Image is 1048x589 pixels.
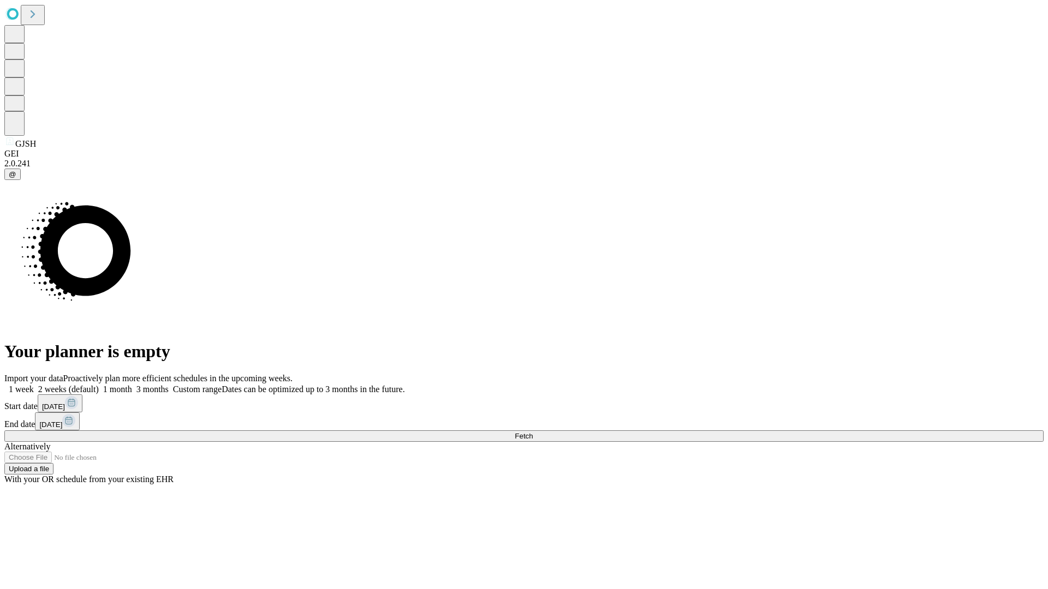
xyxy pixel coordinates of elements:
div: Start date [4,394,1044,412]
h1: Your planner is empty [4,341,1044,362]
span: 2 weeks (default) [38,384,99,394]
span: Alternatively [4,442,50,451]
div: 2.0.241 [4,159,1044,169]
span: @ [9,170,16,178]
button: Fetch [4,430,1044,442]
span: 3 months [136,384,169,394]
span: Proactively plan more efficient schedules in the upcoming weeks. [63,374,293,383]
span: [DATE] [42,402,65,411]
span: [DATE] [39,420,62,429]
button: @ [4,169,21,180]
button: [DATE] [38,394,82,412]
div: GEI [4,149,1044,159]
span: With your OR schedule from your existing EHR [4,474,174,484]
span: Import your data [4,374,63,383]
button: [DATE] [35,412,80,430]
span: Fetch [515,432,533,440]
span: Dates can be optimized up to 3 months in the future. [222,384,404,394]
span: 1 week [9,384,34,394]
span: 1 month [103,384,132,394]
div: End date [4,412,1044,430]
span: Custom range [173,384,222,394]
button: Upload a file [4,463,53,474]
span: GJSH [15,139,36,148]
